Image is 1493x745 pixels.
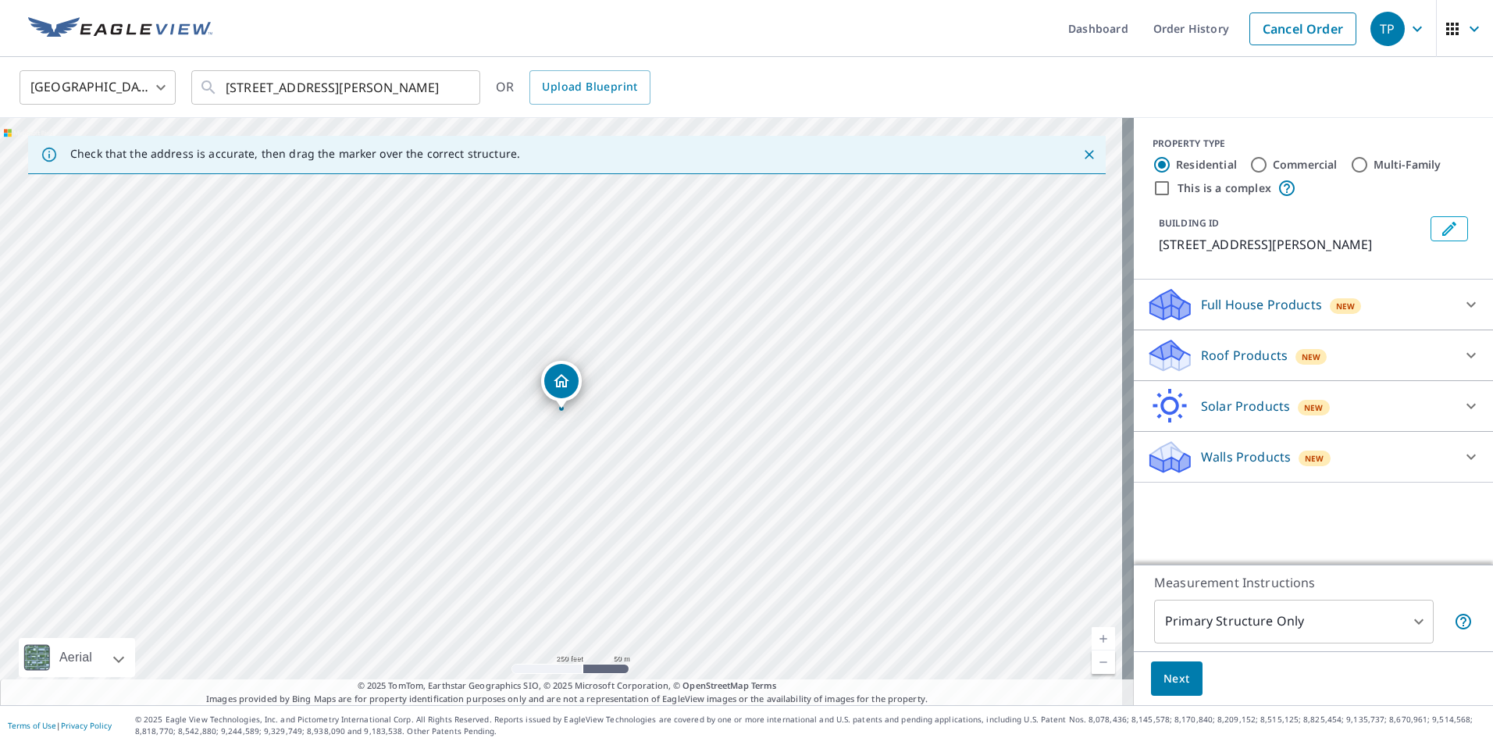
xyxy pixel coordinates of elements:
div: Primary Structure Only [1154,600,1434,643]
span: New [1305,452,1324,465]
a: Terms of Use [8,720,56,731]
a: Current Level 17, Zoom Out [1092,651,1115,674]
label: This is a complex [1178,180,1271,196]
span: New [1304,401,1324,414]
img: EV Logo [28,17,212,41]
div: OR [496,70,650,105]
button: Close [1079,144,1099,165]
a: Privacy Policy [61,720,112,731]
a: Upload Blueprint [529,70,650,105]
div: Solar ProductsNew [1146,387,1481,425]
div: Full House ProductsNew [1146,286,1481,323]
span: Your report will include only the primary structure on the property. For example, a detached gara... [1454,612,1473,631]
div: Aerial [55,638,97,677]
p: Solar Products [1201,397,1290,415]
p: Measurement Instructions [1154,573,1473,592]
label: Commercial [1273,157,1338,173]
p: [STREET_ADDRESS][PERSON_NAME] [1159,235,1424,254]
span: © 2025 TomTom, Earthstar Geographics SIO, © 2025 Microsoft Corporation, © [358,679,777,693]
p: BUILDING ID [1159,216,1219,230]
p: Check that the address is accurate, then drag the marker over the correct structure. [70,147,520,161]
div: PROPERTY TYPE [1153,137,1474,151]
span: Next [1163,669,1190,689]
p: | [8,721,112,730]
div: Roof ProductsNew [1146,337,1481,374]
span: New [1302,351,1321,363]
div: [GEOGRAPHIC_DATA] [20,66,176,109]
span: Upload Blueprint [542,77,637,97]
a: Terms [751,679,777,691]
div: Dropped pin, building 1, Residential property, 517 SW Hurbert St Newport, OR 97365 [541,361,582,409]
a: Cancel Order [1249,12,1356,45]
a: OpenStreetMap [682,679,748,691]
input: Search by address or latitude-longitude [226,66,448,109]
label: Multi-Family [1374,157,1441,173]
p: Roof Products [1201,346,1288,365]
a: Current Level 17, Zoom In [1092,627,1115,651]
p: Walls Products [1201,447,1291,466]
p: © 2025 Eagle View Technologies, Inc. and Pictometry International Corp. All Rights Reserved. Repo... [135,714,1485,737]
label: Residential [1176,157,1237,173]
div: Walls ProductsNew [1146,438,1481,476]
div: TP [1370,12,1405,46]
div: Aerial [19,638,135,677]
button: Next [1151,661,1203,697]
span: New [1336,300,1356,312]
button: Edit building 1 [1431,216,1468,241]
p: Full House Products [1201,295,1322,314]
